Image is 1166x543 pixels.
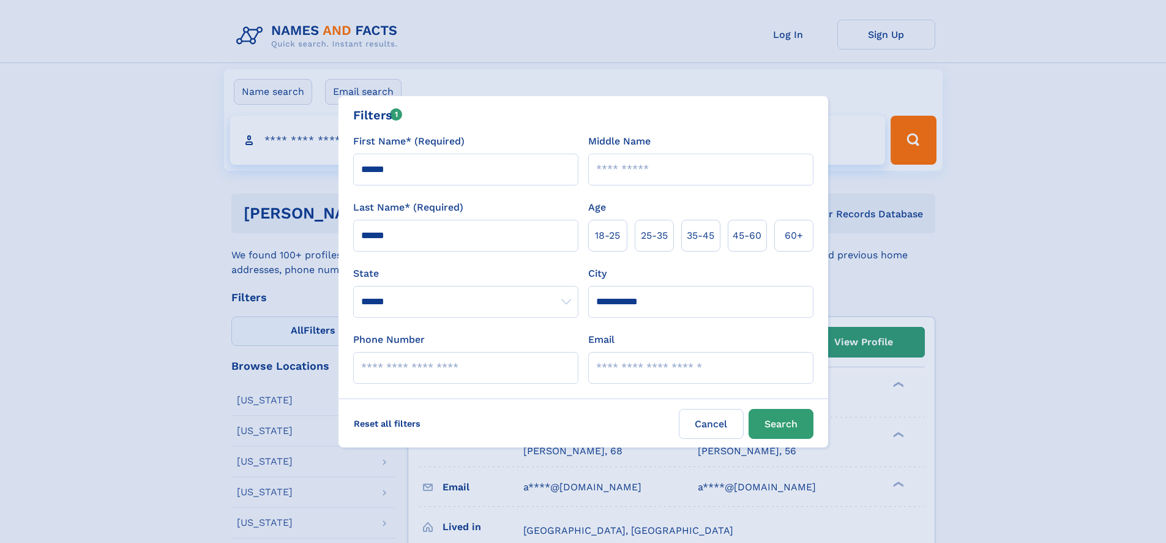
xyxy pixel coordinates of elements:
[588,332,615,347] label: Email
[687,228,714,243] span: 35‑45
[749,409,813,439] button: Search
[595,228,620,243] span: 18‑25
[679,409,744,439] label: Cancel
[353,134,465,149] label: First Name* (Required)
[353,266,578,281] label: State
[588,200,606,215] label: Age
[588,134,651,149] label: Middle Name
[346,409,428,438] label: Reset all filters
[588,266,607,281] label: City
[641,228,668,243] span: 25‑35
[733,228,761,243] span: 45‑60
[353,106,403,124] div: Filters
[353,200,463,215] label: Last Name* (Required)
[353,332,425,347] label: Phone Number
[785,228,803,243] span: 60+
